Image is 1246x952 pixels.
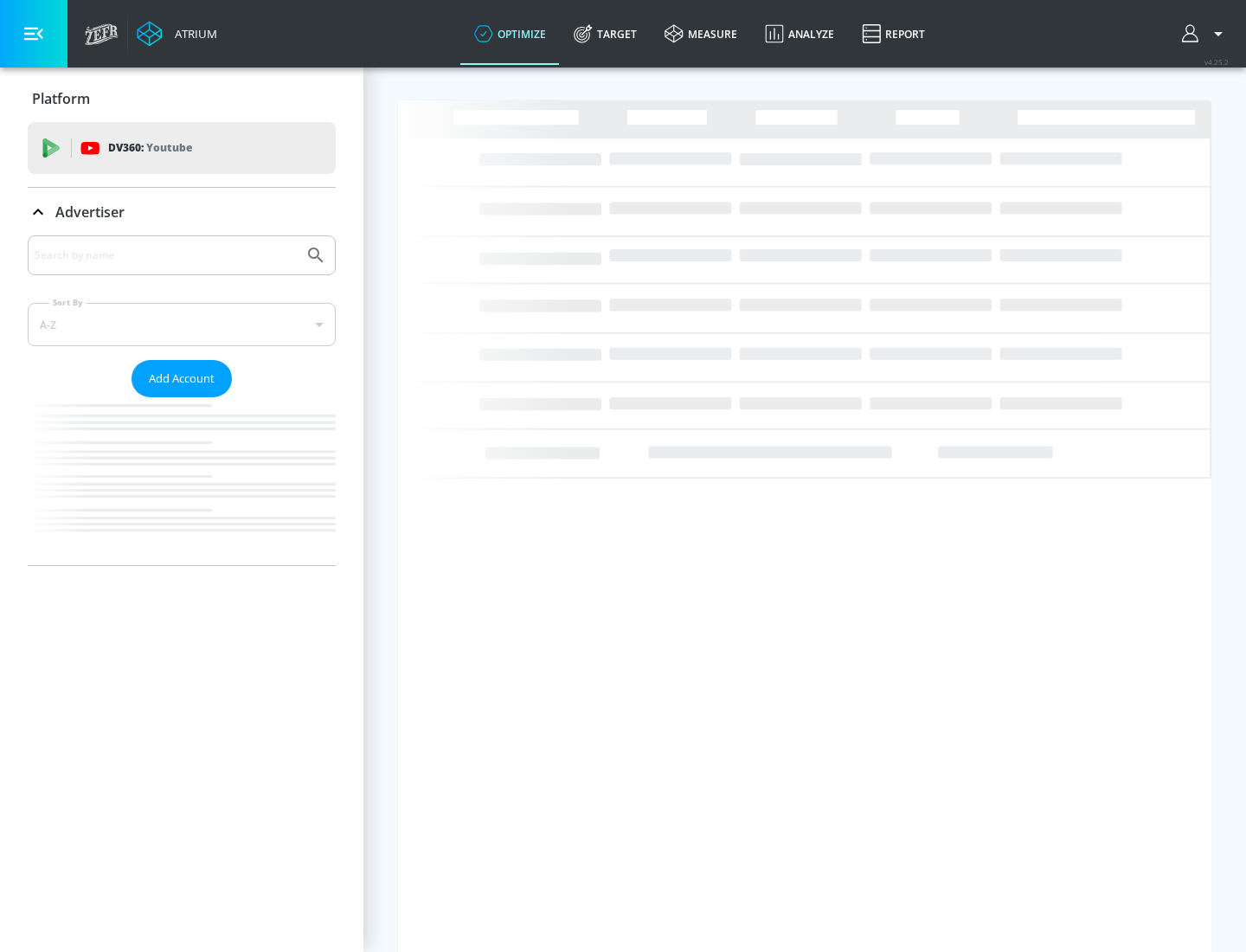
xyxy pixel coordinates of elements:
div: Advertiser [28,188,336,236]
a: measure [651,3,751,65]
nav: list of Advertiser [28,397,336,565]
button: Add Account [132,360,232,397]
a: Analyze [751,3,848,65]
div: A-Z [28,303,336,346]
p: Platform [32,89,90,108]
span: v 4.25.2 [1204,57,1229,67]
p: Advertiser [55,203,125,222]
a: Atrium [137,21,217,47]
p: DV360: [108,138,192,158]
div: DV360: Youtube [28,122,336,174]
a: optimize [460,3,560,65]
input: Search by name [35,244,297,267]
a: Report [848,3,939,65]
label: Sort By [49,297,87,308]
p: Youtube [146,138,192,157]
div: Advertiser [28,235,336,565]
a: Target [560,3,651,65]
div: Platform [28,74,336,123]
div: Atrium [168,26,217,42]
span: Add Account [149,369,215,389]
